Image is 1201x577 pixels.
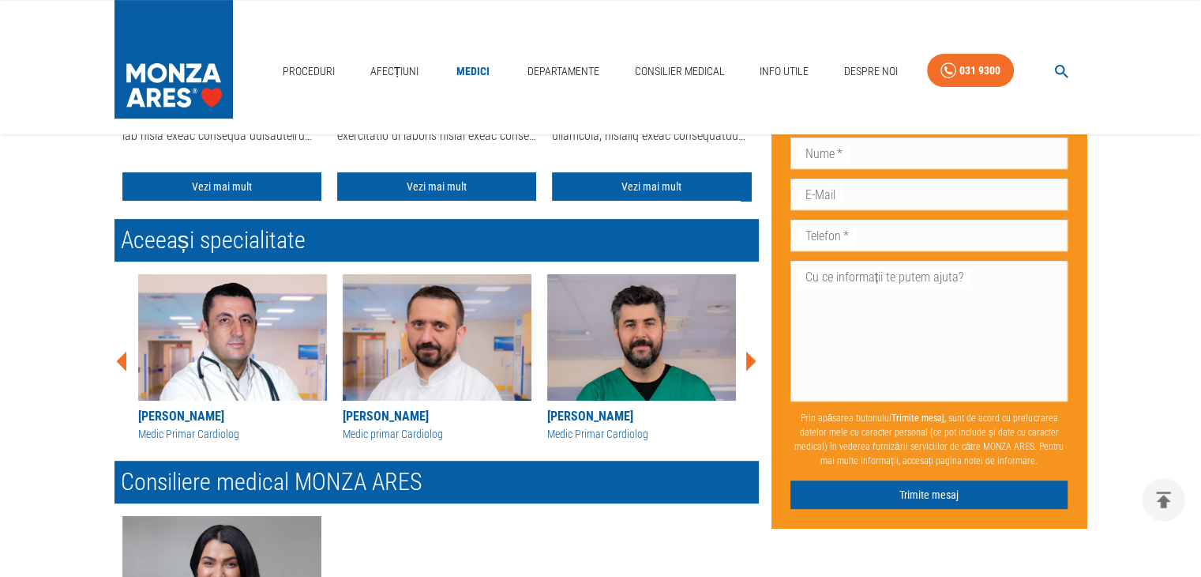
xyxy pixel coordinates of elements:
[138,426,327,443] div: Medic Primar Cardiolog
[114,219,759,262] h2: Aceeași specialitate
[753,55,815,88] a: Info Utile
[138,407,327,426] div: [PERSON_NAME]
[343,274,531,443] a: [PERSON_NAME]Medic primar Cardiolog
[364,55,426,88] a: Afecțiuni
[448,55,498,88] a: Medici
[138,274,327,401] img: Dr. Marius Andronache
[628,55,730,88] a: Consilier Medical
[343,407,531,426] div: [PERSON_NAME]
[547,426,736,443] div: Medic Primar Cardiolog
[138,274,327,443] a: [PERSON_NAME]Medic Primar Cardiolog
[790,405,1068,474] p: Prin apăsarea butonului , sunt de acord cu prelucrarea datelor mele cu caracter personal (ce pot ...
[547,407,736,426] div: [PERSON_NAME]
[122,172,321,202] a: Vezi mai mult
[547,274,736,443] a: [PERSON_NAME]Medic Primar Cardiolog
[521,55,606,88] a: Departamente
[343,426,531,443] div: Medic primar Cardiolog
[337,172,536,202] a: Vezi mai mult
[838,55,904,88] a: Despre Noi
[927,54,1014,88] a: 031 9300
[276,55,341,88] a: Proceduri
[959,61,1000,81] div: 031 9300
[114,461,759,503] h2: Consiliere medical MONZA ARES
[891,413,944,424] b: Trimite mesaj
[790,481,1068,510] button: Trimite mesaj
[1142,478,1185,522] button: delete
[552,172,751,202] a: Vezi mai mult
